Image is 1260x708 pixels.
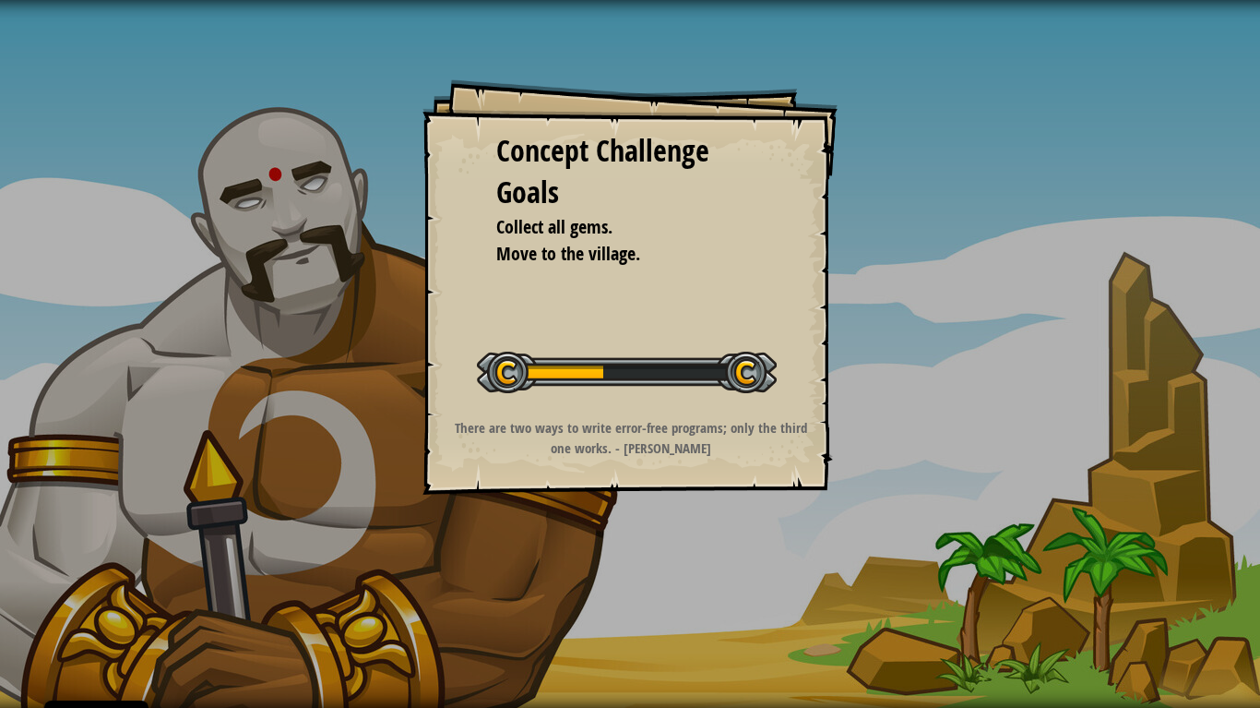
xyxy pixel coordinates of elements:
[496,130,764,214] div: Concept Challenge Goals
[496,214,612,239] span: Collect all gems.
[496,241,640,266] span: Move to the village.
[455,418,807,457] strong: There are two ways to write error-free programs; only the third one works. - [PERSON_NAME]
[473,241,759,268] li: Move to the village.
[473,214,759,241] li: Collect all gems.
